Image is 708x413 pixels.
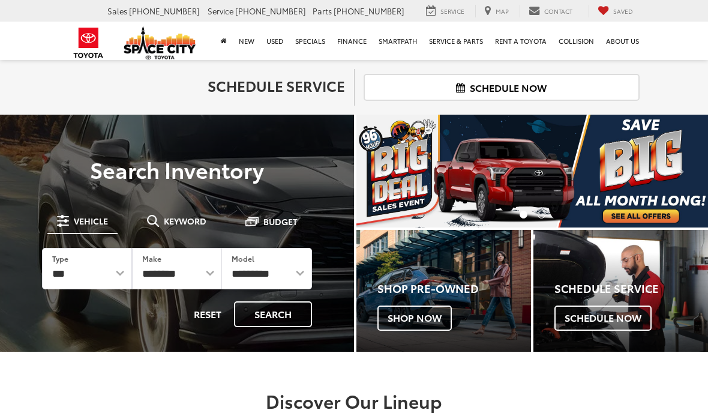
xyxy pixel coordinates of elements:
[233,22,260,60] a: New
[538,211,545,219] li: Go to slide number 2.
[356,115,708,227] div: carousel slide number 1 of 2
[553,22,600,60] a: Collision
[475,5,518,17] a: Map
[554,283,708,295] h4: Schedule Service
[554,306,652,331] span: Schedule Now
[235,5,306,16] span: [PHONE_NUMBER]
[74,217,108,225] span: Vehicle
[356,230,531,352] div: Toyota
[234,301,312,327] button: Search
[533,230,708,352] div: Toyota
[334,5,404,16] span: [PHONE_NUMBER]
[66,23,111,62] img: Toyota
[52,253,68,264] label: Type
[373,22,423,60] a: SmartPath
[423,22,489,60] a: Service & Parts
[184,301,232,327] button: Reset
[589,5,642,17] a: My Saved Vehicles
[164,217,206,225] span: Keyword
[364,74,640,101] a: Schedule Now
[520,211,527,219] li: Go to slide number 1.
[107,5,127,16] span: Sales
[129,5,200,16] span: [PHONE_NUMBER]
[68,77,345,93] h2: Schedule Service
[417,5,473,17] a: Service
[377,283,531,295] h4: Shop Pre-Owned
[72,391,636,411] h2: Discover Our Lineup
[356,115,708,227] section: Carousel section with vehicle pictures - may contain disclaimers.
[232,253,254,264] label: Model
[533,230,708,352] a: Schedule Service Schedule Now
[440,7,464,16] span: Service
[356,230,531,352] a: Shop Pre-Owned Shop Now
[613,7,633,16] span: Saved
[655,139,708,203] button: Click to view next picture.
[260,22,289,60] a: Used
[600,22,645,60] a: About Us
[377,306,452,331] span: Shop Now
[496,7,509,16] span: Map
[25,157,329,181] h3: Search Inventory
[356,139,409,203] button: Click to view previous picture.
[208,5,233,16] span: Service
[520,5,581,17] a: Contact
[356,115,708,227] img: Big Deal Sales Event
[142,253,161,264] label: Make
[124,26,196,59] img: Space City Toyota
[289,22,331,60] a: Specials
[215,22,233,60] a: Home
[331,22,373,60] a: Finance
[489,22,553,60] a: Rent a Toyota
[544,7,572,16] span: Contact
[263,217,298,226] span: Budget
[313,5,332,16] span: Parts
